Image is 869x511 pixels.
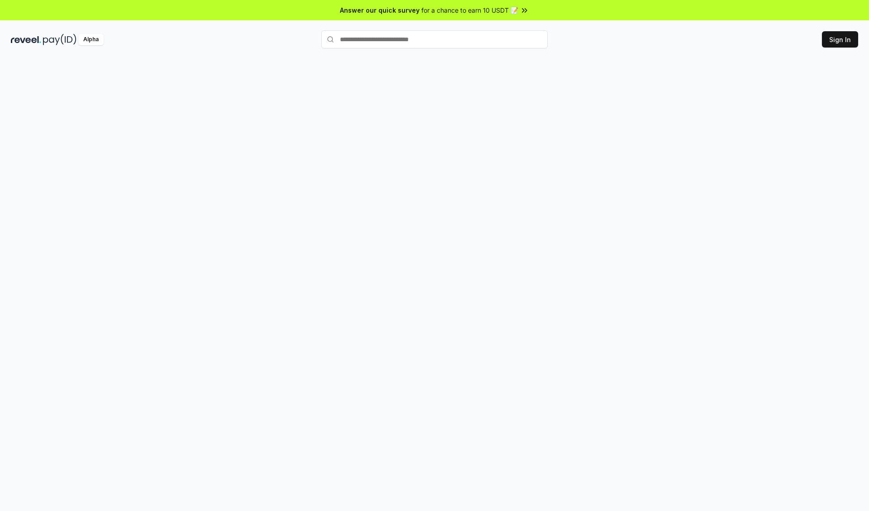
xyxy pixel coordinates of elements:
img: reveel_dark [11,34,41,45]
img: pay_id [43,34,76,45]
span: Answer our quick survey [340,5,420,15]
button: Sign In [822,31,858,48]
span: for a chance to earn 10 USDT 📝 [421,5,518,15]
div: Alpha [78,34,104,45]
